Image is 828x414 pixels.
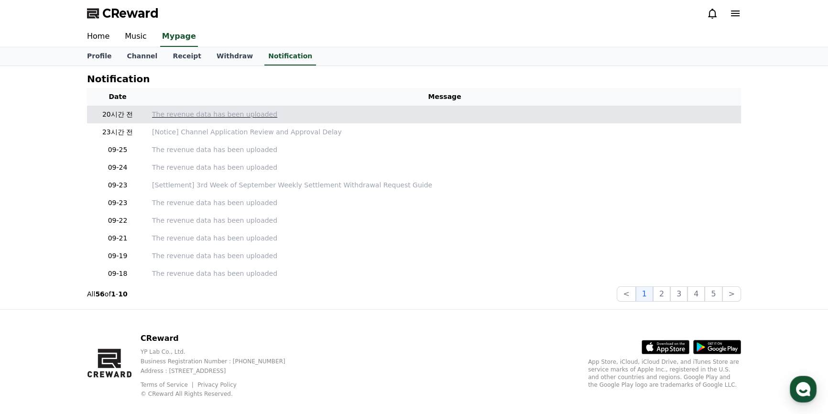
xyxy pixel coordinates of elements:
p: 09-23 [91,180,144,190]
p: App Store, iCloud, iCloud Drive, and iTunes Store are service marks of Apple Inc., registered in ... [588,358,741,389]
a: The revenue data has been uploaded [152,145,737,155]
th: Message [148,88,741,106]
p: YP Lab Co., Ltd. [141,348,301,356]
a: Profile [79,47,119,65]
a: The revenue data has been uploaded [152,198,737,208]
p: 09-19 [91,251,144,261]
button: 3 [670,286,687,302]
a: Messages [63,303,123,327]
a: The revenue data has been uploaded [152,233,737,243]
button: 4 [687,286,705,302]
h4: Notification [87,74,150,84]
a: Withdraw [209,47,261,65]
p: Business Registration Number : [PHONE_NUMBER] [141,358,301,365]
a: Privacy Policy [197,381,237,388]
a: Home [3,303,63,327]
p: 09-25 [91,145,144,155]
button: < [617,286,635,302]
button: 2 [653,286,670,302]
a: Home [79,27,117,47]
p: © CReward All Rights Reserved. [141,390,301,398]
strong: 10 [118,290,127,298]
a: Music [117,27,154,47]
span: Settings [142,317,165,325]
span: Home [24,317,41,325]
p: 09-24 [91,163,144,173]
strong: 1 [111,290,116,298]
p: CReward [141,333,301,344]
a: CReward [87,6,159,21]
a: The revenue data has been uploaded [152,269,737,279]
a: The revenue data has been uploaded [152,109,737,120]
p: 09-18 [91,269,144,279]
p: All of - [87,289,128,299]
a: [Settlement] 3rd Week of September Weekly Settlement Withdrawal Request Guide [152,180,737,190]
a: [Notice] Channel Application Review and Approval Delay [152,127,737,137]
a: Receipt [165,47,209,65]
button: > [722,286,741,302]
span: Messages [79,318,108,326]
strong: 56 [95,290,104,298]
button: 5 [705,286,722,302]
a: Channel [119,47,165,65]
a: Notification [264,47,316,65]
p: 09-23 [91,198,144,208]
a: Settings [123,303,184,327]
button: 1 [636,286,653,302]
p: 09-21 [91,233,144,243]
p: 20시간 전 [91,109,144,120]
a: Terms of Service [141,381,195,388]
a: Mypage [160,27,198,47]
p: 09-22 [91,216,144,226]
span: CReward [102,6,159,21]
a: The revenue data has been uploaded [152,251,737,261]
th: Date [87,88,148,106]
a: The revenue data has been uploaded [152,163,737,173]
p: 23시간 전 [91,127,144,137]
p: Address : [STREET_ADDRESS] [141,367,301,375]
a: The revenue data has been uploaded [152,216,737,226]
